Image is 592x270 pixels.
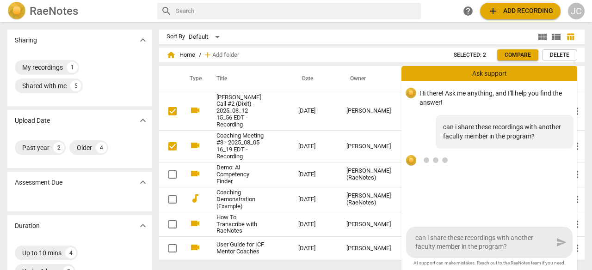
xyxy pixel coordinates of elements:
span: view_module [537,31,548,42]
span: expand_more [137,177,148,188]
h2: RaeNotes [30,5,78,18]
td: [DATE] [291,162,339,187]
img: Logo [7,2,26,20]
div: can i share these recordings with another faculty member in the program? [436,115,573,149]
p: Hi there! Ask me anything, and I'll help you find the answer! [419,89,570,108]
div: Up to 10 mins [22,248,62,258]
a: [PERSON_NAME] Call #2 (Dixit) - 2025_08_12 15_56 EDT - Recording [216,94,265,129]
span: videocam [190,242,201,253]
td: [DATE] [291,187,339,212]
div: [PERSON_NAME] [346,221,392,228]
a: How To Transcribe with RaeNotes [216,214,265,235]
a: User Guide for ICF Mentor Coaches [216,241,265,255]
td: [DATE] [291,237,339,260]
div: 1 [67,62,78,73]
div: Past year [22,143,49,152]
span: search [161,6,172,17]
a: Compare [497,49,538,60]
div: [PERSON_NAME] [346,143,392,150]
p: Sharing [15,36,37,45]
div: My recordings [22,63,63,72]
button: Show more [136,175,150,189]
button: Table view [563,30,577,44]
span: more_vert [572,106,583,117]
div: [PERSON_NAME] [346,108,392,114]
span: videocam [190,140,201,151]
button: Tile view [536,30,549,44]
span: Home [166,50,195,60]
span: table_chart [566,32,575,41]
div: Older [77,143,92,152]
div: Sort By [166,33,185,40]
span: Delete [550,51,569,59]
button: Show more [136,33,150,47]
img: 07265d9b138777cce26606498f17c26b.svg [406,155,417,166]
th: Date [291,66,339,92]
img: 07265d9b138777cce26606498f17c26b.svg [406,88,416,99]
button: Show more [136,219,150,233]
div: 2 [53,142,64,153]
a: Coaching Meeting #3 - 2025_08_05 16_19 EDT - Recording [216,132,265,160]
span: expand_more [137,35,148,46]
div: [PERSON_NAME] [346,245,392,252]
input: Search [176,4,417,18]
div: 4 [96,142,107,153]
button: Upload [480,3,561,19]
button: Selected: 2 [446,49,493,60]
th: Type [182,66,205,92]
button: Delete [542,49,577,60]
span: audiotrack [190,193,201,204]
span: add [487,6,499,17]
span: Add folder [212,52,239,59]
span: home [166,50,176,60]
span: expand_more [137,115,148,126]
p: Upload Date [15,116,50,126]
p: Assessment Due [15,178,62,187]
button: JC [568,3,585,19]
a: LogoRaeNotes [7,2,150,20]
div: Ask support [401,66,577,81]
div: Default [189,30,223,44]
span: AI support can make mistakes. Reach out to the RaeNotes team if you need. [409,260,570,266]
div: 4 [65,247,76,258]
span: videocam [190,105,201,116]
p: Duration [15,221,40,231]
span: Add recording [487,6,553,17]
td: [DATE] [291,131,339,162]
span: more_vert [572,243,583,254]
td: [DATE] [291,92,339,131]
button: Show more [136,114,150,127]
a: Help [460,3,476,19]
a: Coaching Demonstration (Example) [216,189,265,210]
span: more_vert [572,219,583,230]
span: add [203,50,212,60]
span: more_vert [572,194,583,205]
th: Title [205,66,291,92]
th: Review status [399,66,454,92]
span: videocam [190,168,201,179]
span: view_list [551,31,562,42]
span: Selected: 2 [454,51,486,59]
span: expand_more [137,220,148,231]
span: help [462,6,474,17]
span: / [199,52,201,59]
span: Compare [505,51,531,59]
th: Owner [339,66,399,92]
button: List view [549,30,563,44]
div: [PERSON_NAME] (RaeNotes) [346,192,392,206]
td: [DATE] [291,212,339,237]
span: more_vert [572,169,583,180]
span: more_vert [572,141,583,152]
textarea: can i share these recordings with another faculty member in the program? [415,234,553,251]
div: [PERSON_NAME] (RaeNotes) [346,168,392,181]
div: Shared with me [22,81,67,90]
a: Demo: AI Competency Finder [216,164,265,185]
span: videocam [190,218,201,229]
div: 5 [70,80,81,91]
